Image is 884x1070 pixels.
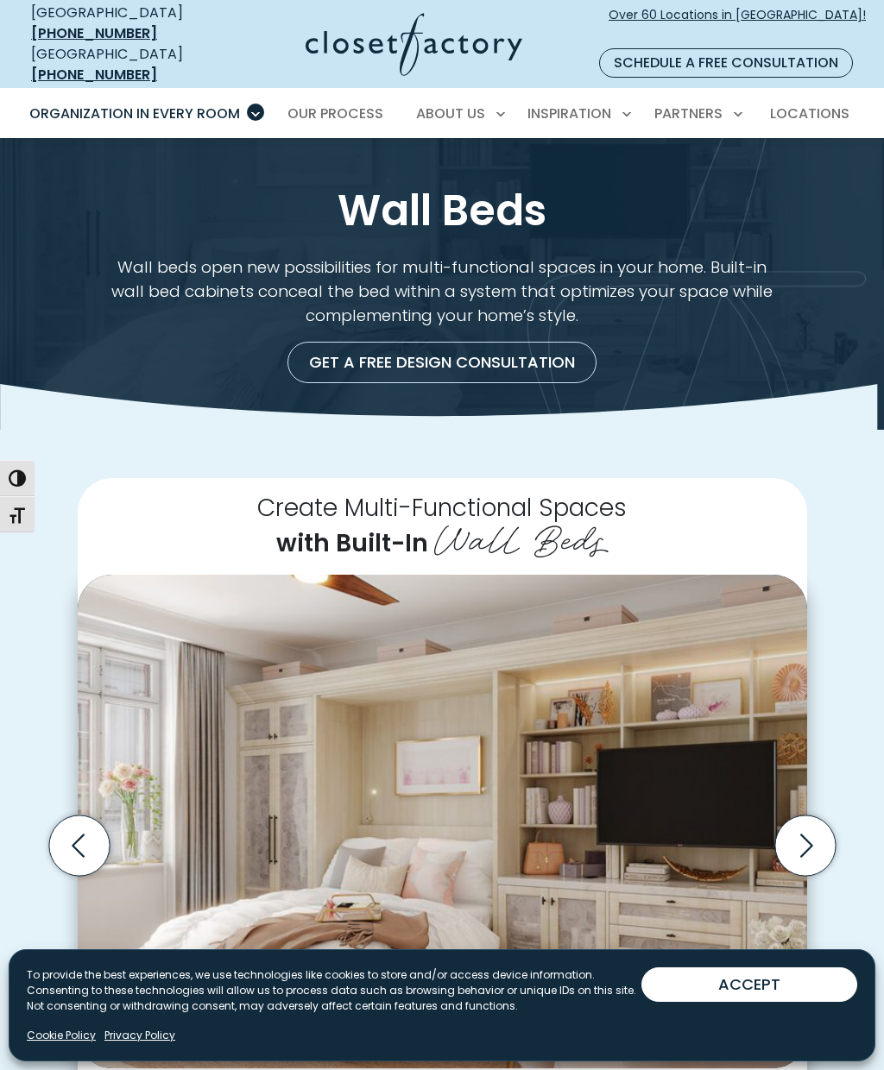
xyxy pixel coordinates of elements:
a: [PHONE_NUMBER] [31,23,157,43]
img: Closet Factory Logo [306,13,522,76]
span: Organization in Every Room [29,104,240,123]
img: Elegant cream-toned wall bed with TV display, decorative shelving, and frosted glass cabinet doors [78,575,807,1068]
p: To provide the best experiences, we use technologies like cookies to store and/or access device i... [27,967,641,1014]
button: Next slide [768,809,843,883]
nav: Primary Menu [17,90,867,138]
button: Previous slide [42,809,117,883]
button: ACCEPT [641,967,857,1002]
span: Partners [654,104,723,123]
a: Schedule a Free Consultation [599,48,853,78]
p: Wall beds open new possibilities for multi-functional spaces in your home. Built-in wall bed cabi... [111,255,773,327]
div: [GEOGRAPHIC_DATA] [31,3,219,44]
div: [GEOGRAPHIC_DATA] [31,44,219,85]
span: with Built-In [276,526,428,560]
a: Privacy Policy [104,1028,175,1043]
a: Get a Free Design Consultation [287,342,597,383]
a: Cookie Policy [27,1028,96,1043]
span: About Us [416,104,485,123]
span: Wall Beds [434,508,609,563]
span: Create Multi-Functional Spaces [257,490,627,525]
span: Over 60 Locations in [GEOGRAPHIC_DATA]! [609,6,866,42]
h1: Wall Beds [43,187,841,235]
span: Inspiration [527,104,611,123]
span: Our Process [287,104,383,123]
span: Locations [770,104,849,123]
a: [PHONE_NUMBER] [31,65,157,85]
